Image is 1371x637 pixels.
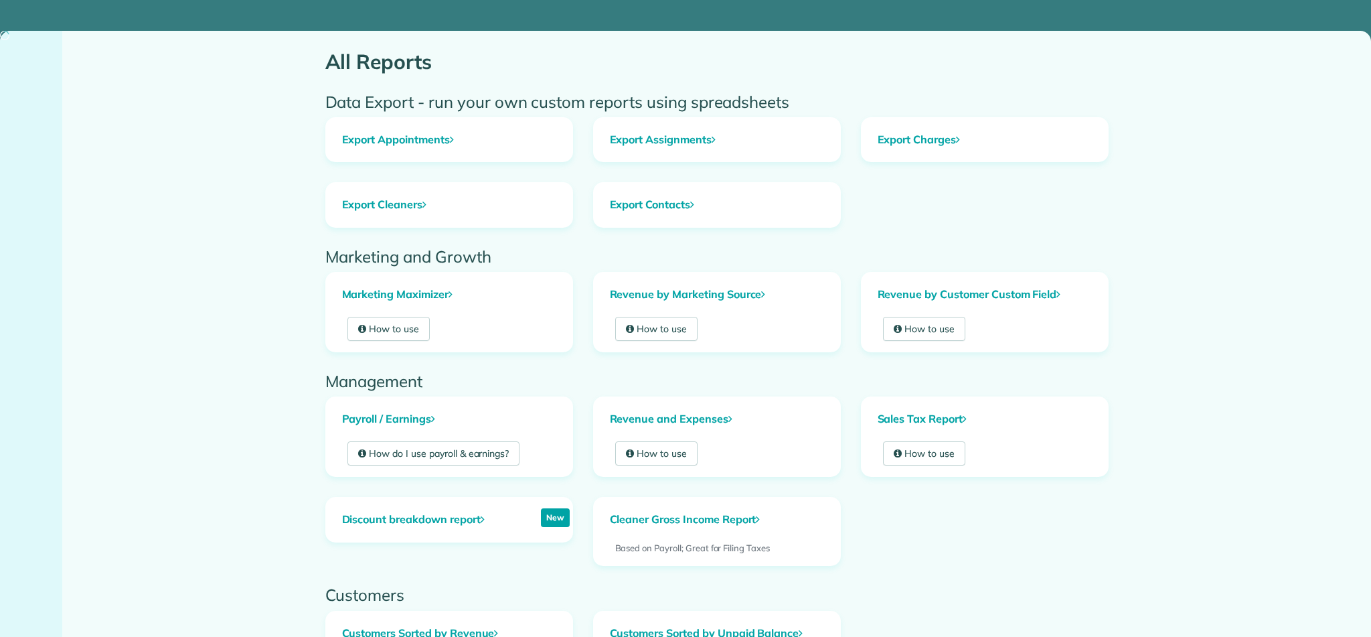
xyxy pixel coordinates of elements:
[594,183,840,227] a: Export Contacts
[862,273,1108,317] a: Revenue by Customer Custom Field
[326,397,572,441] a: Payroll / Earnings
[883,441,966,466] a: How to use
[615,317,698,341] a: How to use
[347,317,430,341] a: How to use
[326,498,501,542] a: Discount breakdown report
[325,51,1109,73] h1: All Reports
[615,542,819,555] p: Based on Payroll; Great for Filing Taxes
[326,118,572,162] a: Export Appointments
[326,273,572,317] a: Marketing Maximizer
[594,498,777,542] a: Cleaner Gross Income Report
[594,118,840,162] a: Export Assignments
[594,397,840,441] a: Revenue and Expenses
[541,508,570,527] p: New
[862,118,1108,162] a: Export Charges
[325,586,1109,604] h2: Customers
[325,93,1109,111] h2: Data Export - run your own custom reports using spreadsheets
[325,372,1109,390] h2: Management
[326,183,572,227] a: Export Cleaners
[594,273,840,317] a: Revenue by Marketing Source
[325,248,1109,265] h2: Marketing and Growth
[862,397,1108,441] a: Sales Tax Report
[615,441,698,466] a: How to use
[883,317,966,341] a: How to use
[347,441,520,466] a: How do I use payroll & earnings?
